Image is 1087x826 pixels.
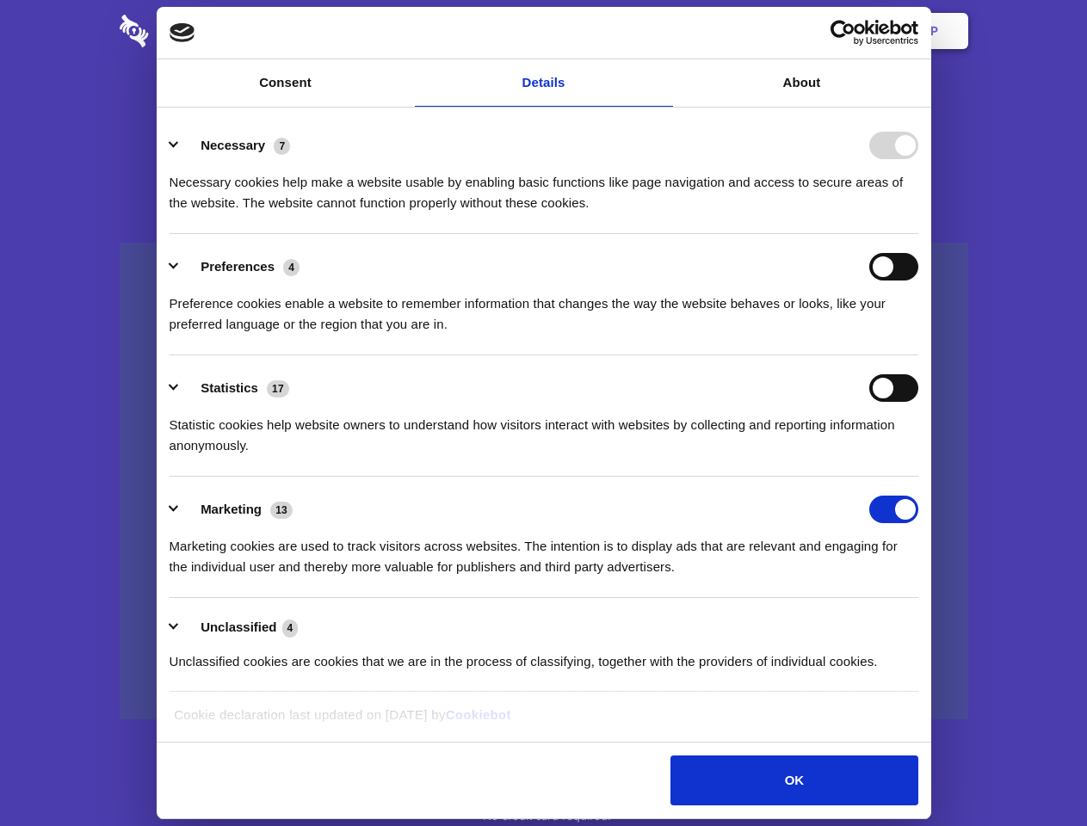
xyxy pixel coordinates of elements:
label: Statistics [201,380,258,395]
span: 4 [283,259,300,276]
button: Necessary (7) [170,132,301,159]
div: Marketing cookies are used to track visitors across websites. The intention is to display ads tha... [170,523,918,577]
div: Unclassified cookies are cookies that we are in the process of classifying, together with the pro... [170,638,918,672]
button: Statistics (17) [170,374,300,402]
div: Statistic cookies help website owners to understand how visitors interact with websites by collec... [170,402,918,456]
label: Necessary [201,138,265,152]
label: Preferences [201,259,275,274]
button: OK [670,755,917,805]
span: 4 [282,619,299,637]
a: Cookiebot [446,707,511,722]
button: Marketing (13) [170,496,304,523]
img: logo-wordmark-white-trans-d4663122ce5f474addd5e946df7df03e33cb6a1c49d2221995e7729f52c070b2.svg [120,15,267,47]
div: Preference cookies enable a website to remember information that changes the way the website beha... [170,280,918,335]
h1: Eliminate Slack Data Loss. [120,77,968,139]
button: Unclassified (4) [170,617,309,638]
iframe: Drift Widget Chat Controller [1001,740,1066,805]
img: logo [170,23,195,42]
a: Pricing [505,4,580,58]
h4: Auto-redaction of sensitive data, encrypted data sharing and self-destructing private chats. Shar... [120,157,968,213]
a: Contact [698,4,777,58]
a: Details [415,59,673,107]
label: Marketing [201,502,262,516]
button: Preferences (4) [170,253,311,280]
a: About [673,59,931,107]
div: Cookie declaration last updated on [DATE] by [161,705,926,738]
div: Necessary cookies help make a website usable by enabling basic functions like page navigation and... [170,159,918,213]
a: Login [781,4,855,58]
span: 17 [267,380,289,398]
span: 13 [270,502,293,519]
a: Wistia video thumbnail [120,243,968,720]
span: 7 [274,138,290,155]
a: Usercentrics Cookiebot - opens in a new window [768,20,918,46]
a: Consent [157,59,415,107]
